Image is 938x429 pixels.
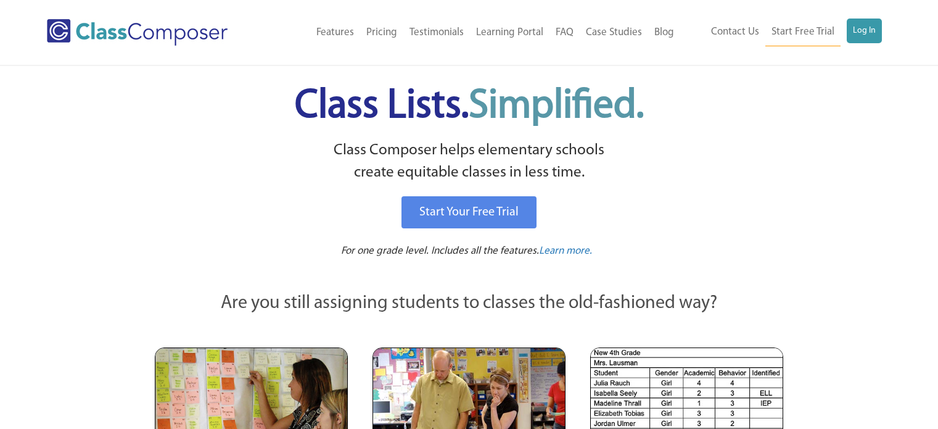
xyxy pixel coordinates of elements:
nav: Header Menu [267,19,680,46]
a: Testimonials [403,19,470,46]
span: Class Lists. [295,86,644,127]
a: Blog [648,19,680,46]
span: Simplified. [469,86,644,127]
span: Start Your Free Trial [419,206,519,219]
img: Class Composer [47,19,228,46]
a: Start Your Free Trial [401,196,537,228]
p: Are you still assigning students to classes the old-fashioned way? [155,290,784,317]
span: Learn more. [539,246,592,256]
a: Pricing [360,19,403,46]
span: For one grade level. Includes all the features. [341,246,539,256]
a: Contact Us [705,19,765,46]
a: FAQ [549,19,580,46]
a: Learn more. [539,244,592,259]
a: Log In [847,19,882,43]
p: Class Composer helps elementary schools create equitable classes in less time. [153,140,786,185]
a: Start Free Trial [765,19,841,46]
a: Features [310,19,360,46]
a: Learning Portal [470,19,549,46]
a: Case Studies [580,19,648,46]
nav: Header Menu [680,19,882,46]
